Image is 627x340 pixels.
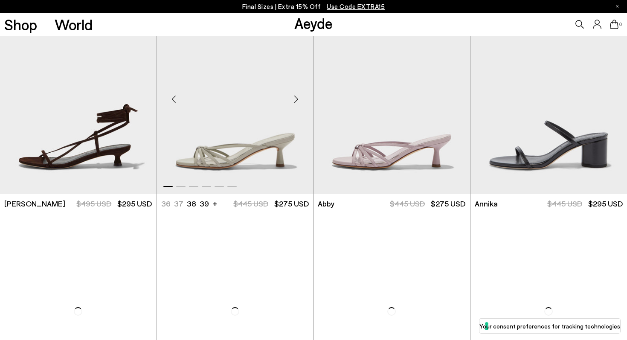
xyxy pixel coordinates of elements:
[233,199,268,208] span: $445 USD
[479,319,620,333] button: Your consent preferences for tracking technologies
[4,17,37,32] a: Shop
[200,198,209,209] li: 39
[479,322,620,331] label: Your consent preferences for tracking technologies
[547,199,582,208] span: $445 USD
[55,17,93,32] a: World
[618,22,623,27] span: 0
[313,194,470,213] a: Abby $445 USD $275 USD
[294,14,333,32] a: Aeyde
[327,3,385,10] span: Navigate to /collections/ss25-final-sizes
[588,199,623,208] span: $295 USD
[212,198,217,209] li: +
[283,87,309,112] div: Next slide
[390,199,425,208] span: $445 USD
[242,1,385,12] p: Final Sizes | Extra 15% Off
[187,198,196,209] li: 38
[274,199,309,208] span: $275 USD
[431,199,465,208] span: $275 USD
[76,199,111,208] span: $495 USD
[610,20,618,29] a: 0
[161,198,207,209] ul: variant
[161,87,187,112] div: Previous slide
[475,198,498,209] span: Annika
[157,194,313,213] a: 36 37 38 39 + $445 USD $275 USD
[318,198,334,209] span: Abby
[117,199,152,208] span: $295 USD
[4,198,65,209] span: [PERSON_NAME]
